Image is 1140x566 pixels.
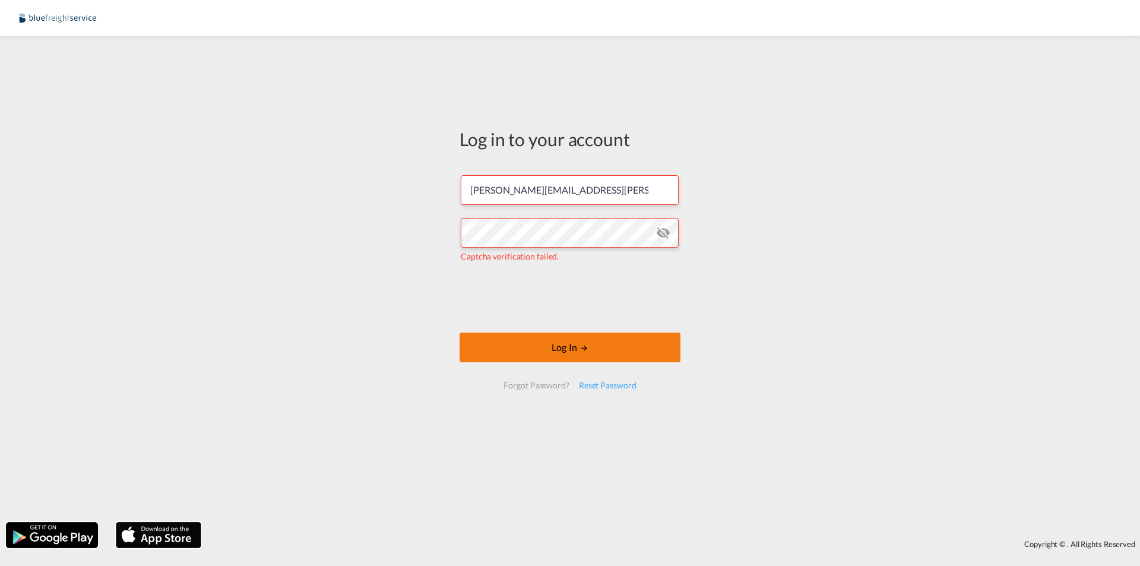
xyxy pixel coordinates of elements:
[656,226,670,240] md-icon: icon-eye-off
[460,127,680,151] div: Log in to your account
[480,274,660,321] iframe: reCAPTCHA
[574,375,641,396] div: Reset Password
[499,375,574,396] div: Forgot Password?
[461,251,559,261] span: Captcha verification failed.
[461,175,679,205] input: Enter email/phone number
[115,521,202,549] img: apple.png
[460,333,680,362] button: LOGIN
[18,5,98,31] img: 9097ab40c0d911ee81d80fb7ec8da167.JPG
[207,534,1140,554] div: Copyright © . All Rights Reserved
[5,521,99,549] img: google.png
